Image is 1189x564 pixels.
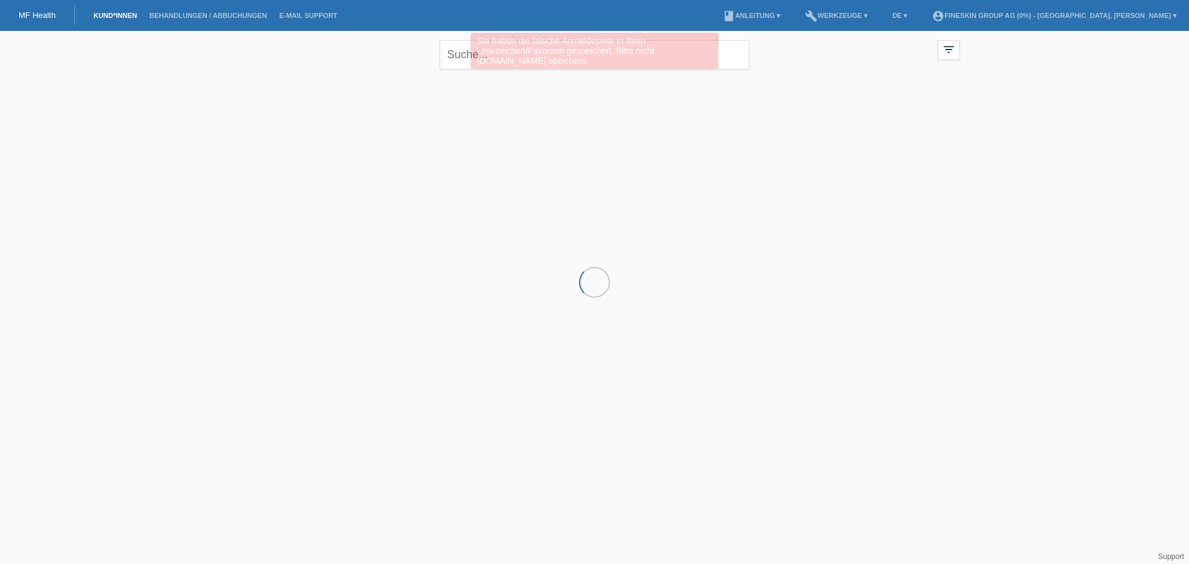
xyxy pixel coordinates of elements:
[716,12,786,19] a: bookAnleitung ▾
[143,12,273,19] a: Behandlungen / Abbuchungen
[926,12,1183,19] a: account_circleFineSkin Group AG (0%) - [GEOGRAPHIC_DATA], [PERSON_NAME] ▾
[886,12,913,19] a: DE ▾
[471,33,718,69] div: Sie haben die falsche Anmeldeseite in Ihren Lesezeichen/Favoriten gespeichert. Bitte nicht [DOMAI...
[1158,552,1184,561] a: Support
[799,12,874,19] a: buildWerkzeuge ▾
[19,11,56,20] a: MF Health
[805,10,817,22] i: build
[273,12,344,19] a: E-Mail Support
[723,10,735,22] i: book
[932,10,944,22] i: account_circle
[87,12,143,19] a: Kund*innen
